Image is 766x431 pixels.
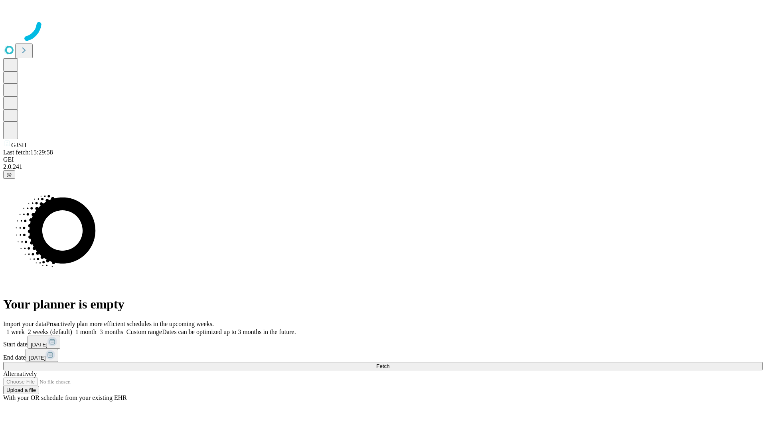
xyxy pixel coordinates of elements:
[3,163,763,170] div: 2.0.241
[3,394,127,401] span: With your OR schedule from your existing EHR
[28,328,72,335] span: 2 weeks (default)
[3,336,763,349] div: Start date
[162,328,296,335] span: Dates can be optimized up to 3 months in the future.
[46,320,214,327] span: Proactively plan more efficient schedules in the upcoming weeks.
[6,328,25,335] span: 1 week
[3,370,37,377] span: Alternatively
[31,342,47,348] span: [DATE]
[3,320,46,327] span: Import your data
[100,328,123,335] span: 3 months
[3,156,763,163] div: GEI
[376,363,389,369] span: Fetch
[75,328,97,335] span: 1 month
[29,355,45,361] span: [DATE]
[3,297,763,312] h1: Your planner is empty
[28,336,60,349] button: [DATE]
[26,349,58,362] button: [DATE]
[11,142,26,148] span: GJSH
[3,386,39,394] button: Upload a file
[126,328,162,335] span: Custom range
[3,149,53,156] span: Last fetch: 15:29:58
[6,172,12,178] span: @
[3,170,15,179] button: @
[3,349,763,362] div: End date
[3,362,763,370] button: Fetch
